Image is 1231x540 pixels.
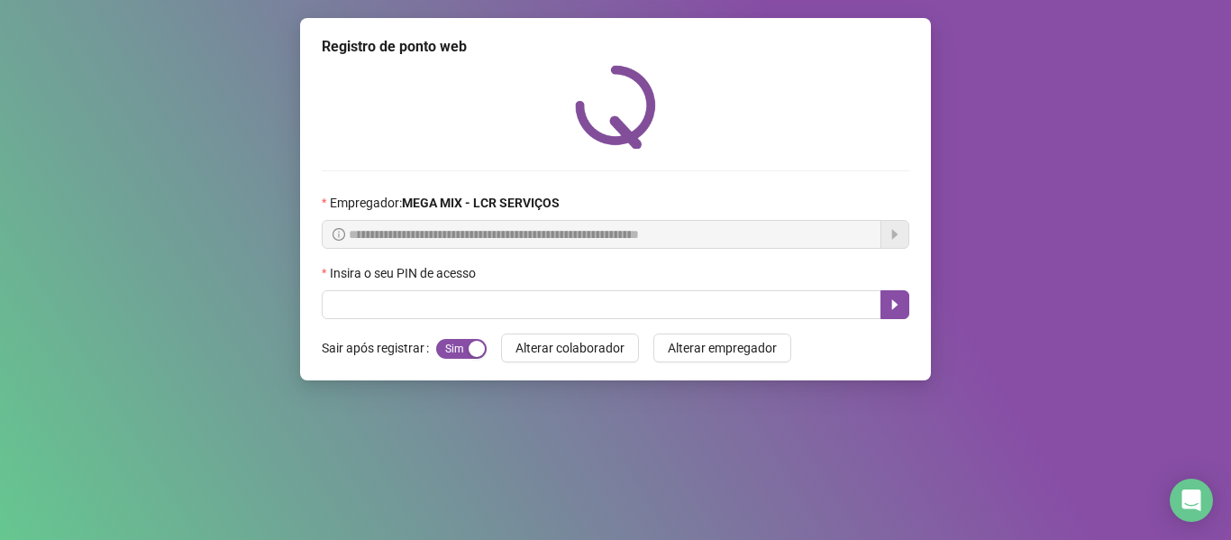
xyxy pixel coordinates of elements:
span: Alterar colaborador [515,338,625,358]
span: info-circle [333,228,345,241]
label: Insira o seu PIN de acesso [322,263,488,283]
button: Alterar empregador [653,334,791,362]
span: Alterar empregador [668,338,777,358]
div: Registro de ponto web [322,36,909,58]
img: QRPoint [575,65,656,149]
span: caret-right [888,297,902,312]
div: Open Intercom Messenger [1170,479,1213,522]
button: Alterar colaborador [501,334,639,362]
span: Empregador : [330,193,560,213]
label: Sair após registrar [322,334,436,362]
strong: MEGA MIX - LCR SERVIÇOS [402,196,560,210]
